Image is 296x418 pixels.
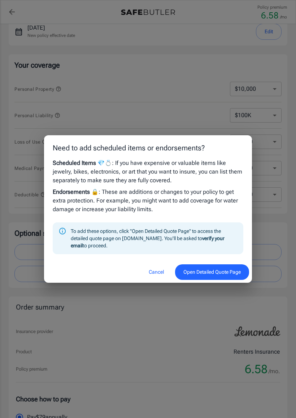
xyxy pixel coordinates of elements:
button: Cancel [140,264,172,280]
button: Open Detailed Quote Page [175,264,249,280]
strong: Endorsements 🔒 [53,188,99,195]
strong: Scheduled Items 💎💍 [53,159,112,166]
p: : If you have expensive or valuable items like jewelry, bikes, electronics, or art that you want ... [53,159,243,185]
div: To add these options, click "Open Detailed Quote Page" to access the detailed quote page on [DOMA... [71,225,238,252]
p: Need to add scheduled items or endorsements? [53,142,243,153]
p: : These are additions or changes to your policy to get extra protection. For example, you might w... [53,188,243,214]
